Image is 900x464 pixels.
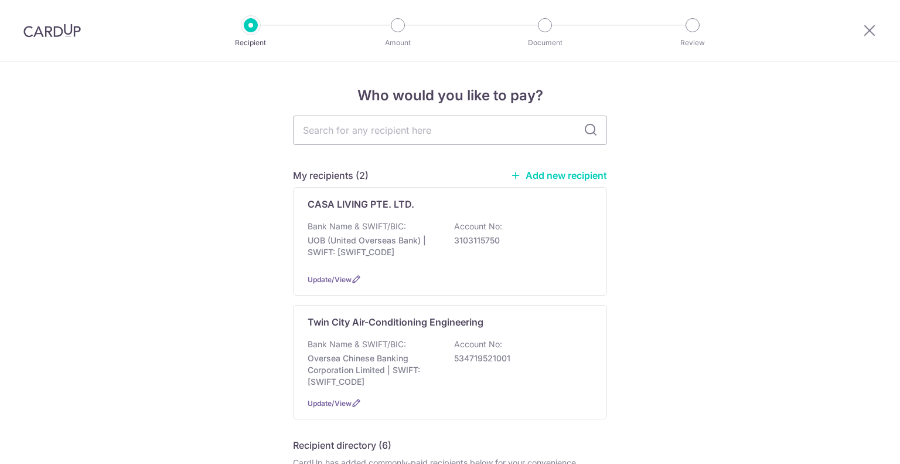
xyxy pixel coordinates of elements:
[308,235,439,258] p: UOB (United Overseas Bank) | SWIFT: [SWIFT_CODE]
[649,37,736,49] p: Review
[293,85,607,106] h4: Who would you like to pay?
[293,168,369,182] h5: My recipients (2)
[502,37,588,49] p: Document
[308,221,406,232] p: Bank Name & SWIFT/BIC:
[308,338,406,350] p: Bank Name & SWIFT/BIC:
[293,116,607,145] input: Search for any recipient here
[308,275,352,284] a: Update/View
[454,338,502,350] p: Account No:
[308,197,414,211] p: CASA LIVING PTE. LTD.
[354,37,441,49] p: Amount
[207,37,294,49] p: Recipient
[454,221,502,232] p: Account No:
[510,170,607,181] a: Add new recipient
[825,429,888,458] iframe: Opens a widget where you can find more information
[23,23,81,38] img: CardUp
[454,353,585,364] p: 534719521001
[308,315,483,329] p: Twin City Air-Conditioning Engineering
[308,353,439,388] p: Oversea Chinese Banking Corporation Limited | SWIFT: [SWIFT_CODE]
[293,438,391,452] h5: Recipient directory (6)
[308,399,352,408] a: Update/View
[454,235,585,246] p: 3103115750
